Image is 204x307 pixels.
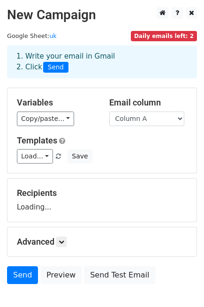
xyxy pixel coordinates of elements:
[68,149,92,164] button: Save
[109,97,188,108] h5: Email column
[40,266,82,284] a: Preview
[17,149,53,164] a: Load...
[49,32,56,39] a: uk
[17,188,187,212] div: Loading...
[131,31,197,41] span: Daily emails left: 2
[7,32,57,39] small: Google Sheet:
[131,32,197,39] a: Daily emails left: 2
[17,112,74,126] a: Copy/paste...
[17,97,95,108] h5: Variables
[84,266,155,284] a: Send Test Email
[7,266,38,284] a: Send
[43,62,68,73] span: Send
[17,135,57,145] a: Templates
[7,7,197,23] h2: New Campaign
[17,237,187,247] h5: Advanced
[17,188,187,198] h5: Recipients
[9,51,195,73] div: 1. Write your email in Gmail 2. Click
